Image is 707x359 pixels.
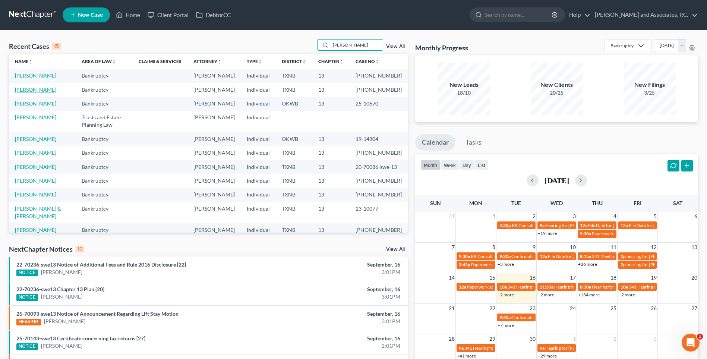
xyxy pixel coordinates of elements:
span: 20 [691,273,698,282]
td: 13 [312,188,350,202]
span: 341 Hearing for [PERSON_NAME] [464,345,531,351]
a: +7 more [498,322,514,328]
span: Confirmation hearing for [PERSON_NAME] & [PERSON_NAME] [511,315,635,320]
div: 3:01PM [277,318,400,325]
a: Nameunfold_more [15,59,33,64]
td: 20-70086-swe-13 [350,160,408,174]
span: 19 [650,273,657,282]
span: Paperwork appt for [PERSON_NAME] & [PERSON_NAME] [471,262,584,267]
span: 23 [529,304,536,313]
div: 2:01PM [277,342,400,350]
a: [PERSON_NAME] [15,191,56,198]
div: 3:01PM [277,293,400,300]
iframe: Intercom live chat [682,334,700,352]
td: Individual [241,111,276,132]
td: OKWB [276,97,312,110]
td: [PHONE_NUMBER] [350,69,408,82]
span: Tue [511,200,521,206]
span: 31 [448,212,455,221]
td: Individual [241,132,276,146]
a: Attorneyunfold_more [193,59,222,64]
a: [PERSON_NAME] [41,342,82,350]
div: 3/25 [624,89,676,97]
div: 20/25 [531,89,583,97]
a: DebtorCC [192,8,234,22]
span: 12 [650,243,657,252]
span: Hearing for [PERSON_NAME] [545,345,603,351]
th: Claims & Services [133,54,187,69]
div: 18/10 [438,89,490,97]
h2: [DATE] [545,176,569,184]
span: 27 [691,304,698,313]
span: 10 [569,243,577,252]
td: [PHONE_NUMBER] [350,188,408,202]
span: 12a [621,223,628,228]
span: 24 [569,304,577,313]
div: New Filings [624,81,676,89]
span: 8 [492,243,496,252]
td: [PERSON_NAME] [187,146,241,160]
td: TXNB [276,188,312,202]
span: Mon [469,200,482,206]
td: [PERSON_NAME] [187,111,241,132]
span: 9a [540,345,545,351]
a: [PERSON_NAME] [15,227,56,233]
td: TXNB [276,202,312,223]
span: 29 [489,334,496,343]
div: 3:01PM [277,268,400,276]
i: unfold_more [302,60,306,64]
td: 13 [312,83,350,97]
span: BK Consult for [PERSON_NAME] & [PERSON_NAME] [512,223,616,228]
a: 25-70143-swe13 Certificate concerning tax returns [27] [16,335,145,341]
a: Chapterunfold_more [318,59,344,64]
td: 25-10670 [350,97,408,110]
span: BK Consult for [PERSON_NAME] [471,253,535,259]
a: +134 more [578,292,600,297]
a: 22-70236-swe13 Chapter 13 Plan [20] [16,286,104,292]
td: [PHONE_NUMBER] [350,223,408,237]
span: Paperwork appt for [PERSON_NAME] [592,231,666,236]
td: 13 [312,146,350,160]
input: Search by name... [331,40,383,50]
div: September, 16 [277,335,400,342]
span: 26 [650,304,657,313]
span: 9:30a [459,253,470,259]
i: unfold_more [28,60,33,64]
td: Individual [241,146,276,160]
td: [PERSON_NAME] [187,202,241,223]
td: TXNB [276,83,312,97]
a: [PERSON_NAME] [15,164,56,170]
input: Search by name... [485,8,553,22]
span: 11 [610,243,617,252]
i: unfold_more [339,60,344,64]
span: 22 [489,304,496,313]
a: View All [386,247,405,252]
td: [PERSON_NAME] [187,223,241,237]
td: 13 [312,174,350,188]
td: [PHONE_NUMBER] [350,83,408,97]
span: 9 [532,243,536,252]
span: 11:30a [540,284,553,290]
td: [PERSON_NAME] [187,174,241,188]
div: Recent Cases [9,42,61,51]
span: 25 [610,304,617,313]
a: +2 more [498,292,514,297]
td: TXNB [276,223,312,237]
a: Calendar [415,134,455,151]
span: 21 [448,304,455,313]
td: 13 [312,223,350,237]
a: Help [565,8,590,22]
a: +3 more [498,261,514,267]
span: 16 [529,273,536,282]
a: +2 more [619,292,635,297]
div: NOTICE [16,343,38,350]
div: Bankruptcy [610,42,634,49]
a: View All [386,44,405,49]
td: 13 [312,202,350,223]
td: 13 [312,160,350,174]
span: 2p [621,253,626,259]
a: 22-70236-swe13 Notice of Additional Fees and Rule 2016 Disclosure [22] [16,261,186,268]
td: Individual [241,83,276,97]
a: Client Portal [144,8,192,22]
div: NextChapter Notices [9,245,84,253]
